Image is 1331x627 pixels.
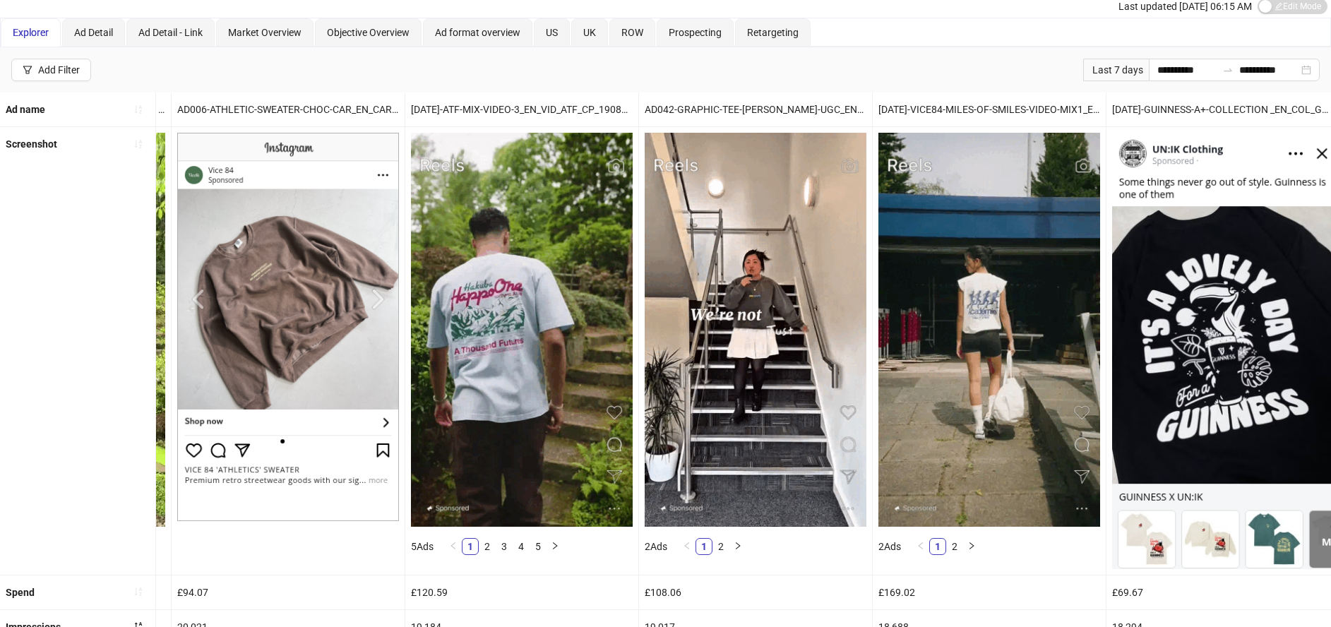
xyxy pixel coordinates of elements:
span: to [1222,64,1234,76]
li: Next Page [547,538,563,555]
a: 4 [513,539,529,554]
a: 1 [462,539,478,554]
span: Ad Detail - Link [138,27,203,38]
img: Screenshot 120230905566360356 [878,133,1100,527]
button: right [729,538,746,555]
li: Previous Page [445,538,462,555]
span: Market Overview [228,27,302,38]
a: 2 [713,539,729,554]
span: left [683,542,691,550]
div: [DATE]-ATF-MIX-VIDEO-3_EN_VID_ATF_CP_19082025_ALLG_CC_SC24_None__ [405,92,638,126]
b: Ad name [6,104,45,115]
span: 5 Ads [411,541,434,552]
li: 1 [462,538,479,555]
a: 1 [930,539,945,554]
div: Last 7 days [1083,59,1149,81]
img: Screenshot 120231297432080356 [411,133,633,527]
a: 5 [530,539,546,554]
span: US [546,27,558,38]
div: [DATE]-VICE84-MILES-OF-SMILES-VIDEO-MIX1_EN_VID_VICE84_CP_13082025_ALLG_CC_SC24_None__ [873,92,1106,126]
span: right [967,542,976,550]
span: UK [583,27,596,38]
li: Next Page [729,538,746,555]
button: right [963,538,980,555]
button: left [445,538,462,555]
span: sort-ascending [133,139,143,149]
div: £94.07 [172,575,405,609]
span: Ad format overview [435,27,520,38]
div: £169.02 [873,575,1106,609]
li: Next Page [963,538,980,555]
li: 1 [929,538,946,555]
span: left [449,542,458,550]
li: Previous Page [912,538,929,555]
div: £120.59 [405,575,638,609]
li: 5 [530,538,547,555]
span: right [734,542,742,550]
span: sort-ascending [133,587,143,597]
span: Prospecting [669,27,722,38]
img: Screenshot 120226984779840356 [645,133,866,527]
div: AD042-GRAPHIC-TEE-[PERSON_NAME]-UGC_EN_VID_CP_20062025_ALLG_CC_SC8_None_ – Copy [639,92,872,126]
span: 2 Ads [878,541,901,552]
li: 4 [513,538,530,555]
span: swap-right [1222,64,1234,76]
span: ROW [621,27,643,38]
span: Ad Detail [74,27,113,38]
a: 1 [696,539,712,554]
span: filter [23,65,32,75]
li: 1 [696,538,712,555]
li: 2 [712,538,729,555]
button: right [547,538,563,555]
span: Objective Overview [327,27,410,38]
span: 2 Ads [645,541,667,552]
b: Spend [6,587,35,598]
button: Add Filter [11,59,91,81]
span: left [917,542,925,550]
li: 3 [496,538,513,555]
div: AD006-ATHLETIC-SWEATER-CHOC-CAR_EN_CAR_ALL_PP_19062025_ALLG_CC_None_None__ – Copy [172,92,405,126]
button: left [679,538,696,555]
span: right [551,542,559,550]
div: Add Filter [38,64,80,76]
span: Last updated [DATE] 06:15 AM [1118,1,1252,12]
div: £108.06 [639,575,872,609]
a: 2 [479,539,495,554]
b: Screenshot [6,138,57,150]
li: 2 [946,538,963,555]
a: 3 [496,539,512,554]
span: Retargeting [747,27,799,38]
span: sort-ascending [133,104,143,114]
a: 2 [947,539,962,554]
img: Screenshot 120231459277830356 [177,133,399,521]
li: 2 [479,538,496,555]
li: Previous Page [679,538,696,555]
span: Explorer [13,27,49,38]
button: left [912,538,929,555]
